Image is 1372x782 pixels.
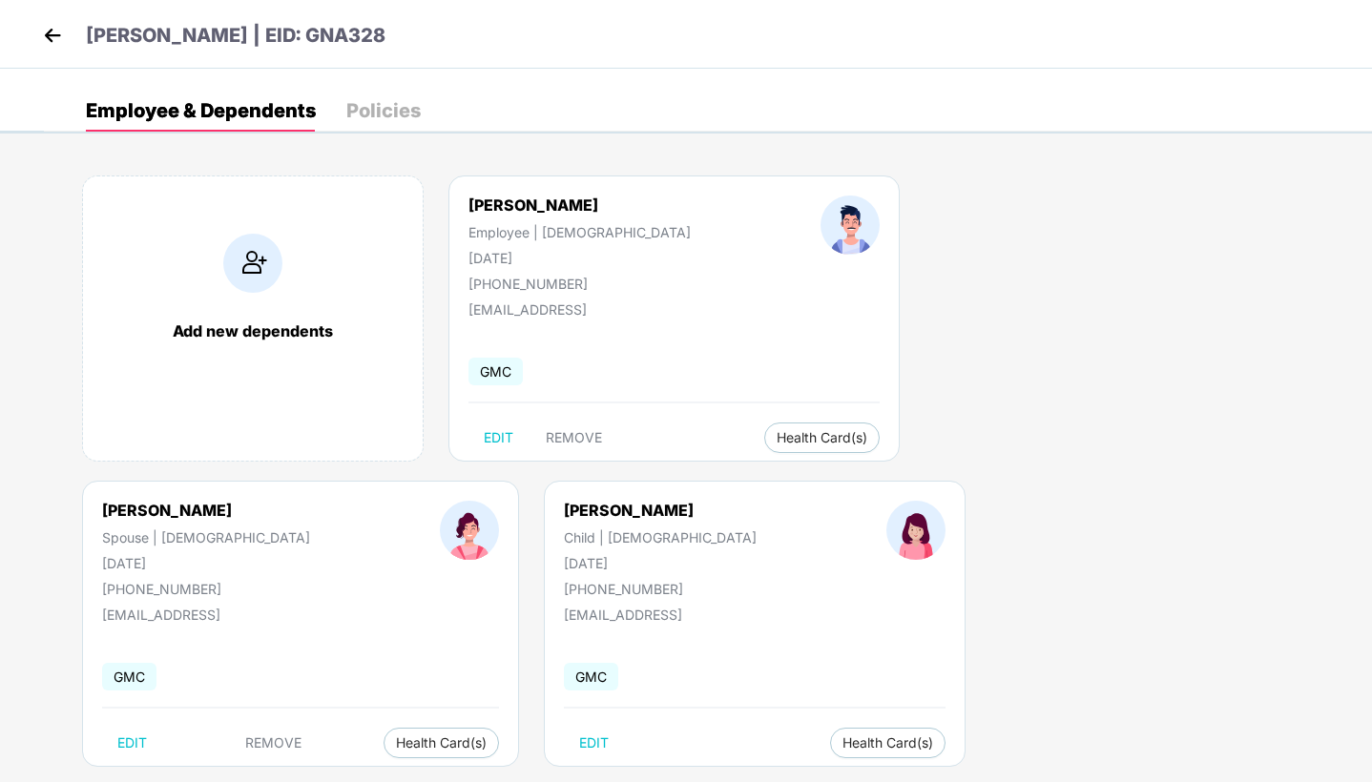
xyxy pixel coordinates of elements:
[777,433,867,442] span: Health Card(s)
[564,529,757,545] div: Child | [DEMOGRAPHIC_DATA]
[468,250,691,266] div: [DATE]
[546,430,602,445] span: REMOVE
[245,735,301,751] span: REMOVE
[830,728,946,758] button: Health Card(s)
[396,738,487,748] span: Health Card(s)
[821,195,880,255] img: profileImage
[230,728,317,758] button: REMOVE
[842,738,933,748] span: Health Card(s)
[117,735,147,751] span: EDIT
[102,555,310,571] div: [DATE]
[102,728,162,758] button: EDIT
[102,663,156,690] span: GMC
[102,529,310,545] div: Spouse | [DEMOGRAPHIC_DATA]
[468,358,523,385] span: GMC
[102,607,293,623] div: [EMAIL_ADDRESS]
[346,101,421,120] div: Policies
[764,422,880,453] button: Health Card(s)
[564,501,757,520] div: [PERSON_NAME]
[223,234,282,293] img: addIcon
[484,430,513,445] span: EDIT
[886,501,946,560] img: profileImage
[468,422,529,453] button: EDIT
[38,21,67,50] img: back
[564,607,755,623] div: [EMAIL_ADDRESS]
[86,21,385,51] p: [PERSON_NAME] | EID: GNA328
[468,276,691,292] div: [PHONE_NUMBER]
[530,422,617,453] button: REMOVE
[468,195,691,215] div: [PERSON_NAME]
[564,581,757,597] div: [PHONE_NUMBER]
[440,501,499,560] img: profileImage
[86,101,316,120] div: Employee & Dependents
[468,301,659,318] div: [EMAIL_ADDRESS]
[579,735,609,751] span: EDIT
[384,728,499,758] button: Health Card(s)
[102,501,310,520] div: [PERSON_NAME]
[564,555,757,571] div: [DATE]
[468,224,691,240] div: Employee | [DEMOGRAPHIC_DATA]
[102,581,310,597] div: [PHONE_NUMBER]
[102,321,404,340] div: Add new dependents
[564,663,618,690] span: GMC
[564,728,624,758] button: EDIT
